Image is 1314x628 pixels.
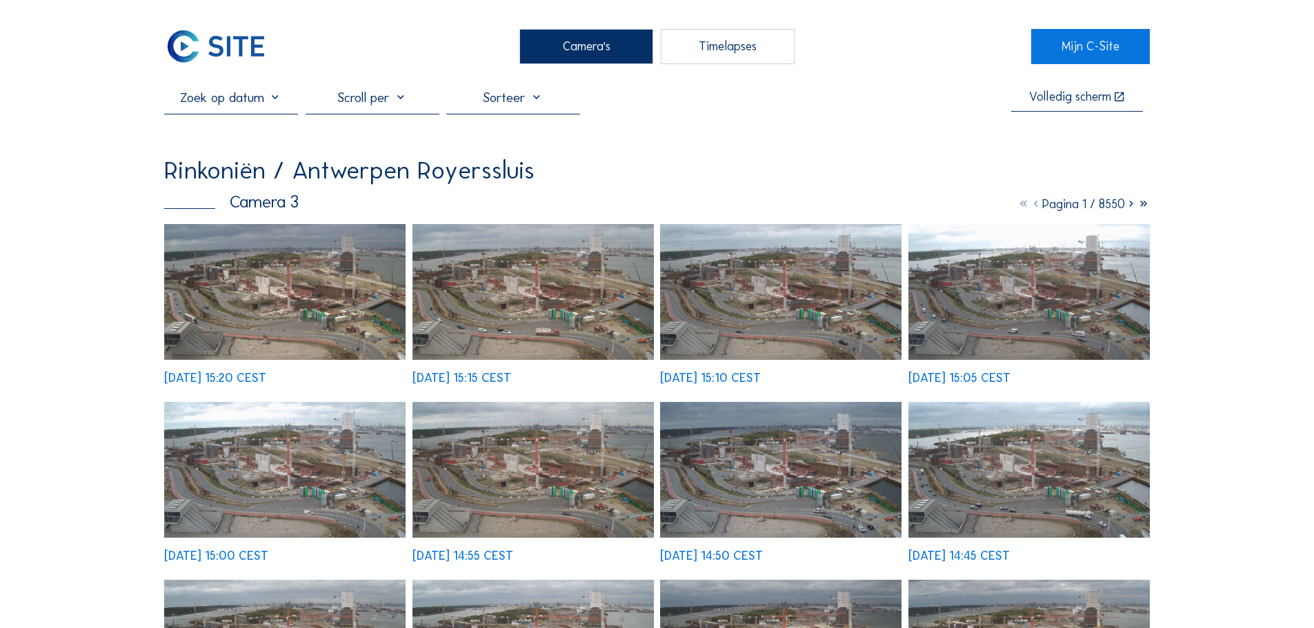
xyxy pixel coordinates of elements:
span: Pagina 1 / 8550 [1042,196,1125,212]
div: [DATE] 14:45 CEST [908,550,1010,563]
div: Timelapses [661,29,795,63]
div: [DATE] 15:00 CEST [164,550,268,563]
img: image_52969434 [660,224,902,360]
div: [DATE] 15:05 CEST [908,372,1011,385]
img: image_52969286 [908,224,1150,360]
img: C-SITE Logo [164,29,268,63]
div: Rinkoniën / Antwerpen Royerssluis [164,158,535,183]
img: image_52969236 [164,402,406,538]
div: [DATE] 14:50 CEST [660,550,763,563]
div: Camera's [519,29,653,63]
div: Camera 3 [164,194,299,211]
input: Zoek op datum 󰅀 [164,89,298,105]
div: [DATE] 15:10 CEST [660,372,761,385]
img: image_52968907 [660,402,902,538]
div: [DATE] 15:15 CEST [412,372,511,385]
img: image_52969069 [412,402,654,538]
img: image_52969750 [164,224,406,360]
img: image_52969592 [412,224,654,360]
a: Mijn C-Site [1031,29,1149,63]
div: [DATE] 14:55 CEST [412,550,513,563]
div: Volledig scherm [1029,91,1111,104]
div: [DATE] 15:20 CEST [164,372,266,385]
img: image_52968763 [908,402,1150,538]
a: C-SITE Logo [164,29,282,63]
